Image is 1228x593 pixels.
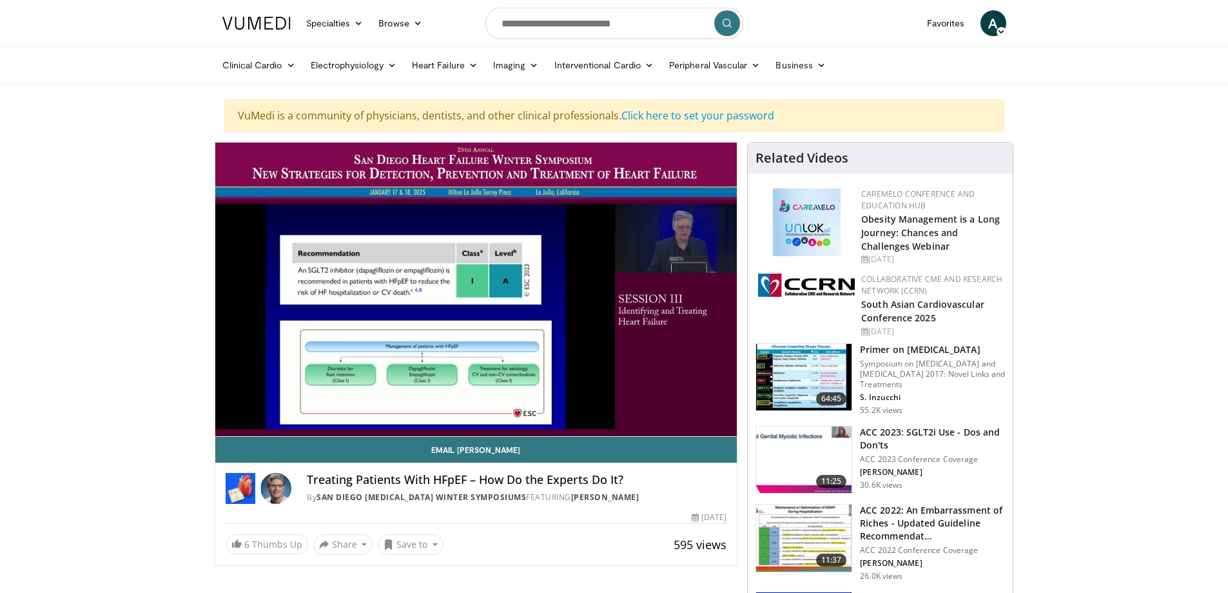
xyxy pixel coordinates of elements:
a: South Asian Cardiovascular Conference 2025 [861,298,984,324]
img: 9258cdf1-0fbf-450b-845f-99397d12d24a.150x105_q85_crop-smart_upscale.jpg [756,427,852,494]
p: [PERSON_NAME] [860,558,1005,568]
p: 30.6K views [860,480,902,490]
img: a04ee3ba-8487-4636-b0fb-5e8d268f3737.png.150x105_q85_autocrop_double_scale_upscale_version-0.2.png [758,274,855,297]
span: 595 views [674,537,726,552]
h3: ACC 2023: SGLT2i Use - Dos and Don'ts [860,426,1005,452]
p: S. Inzucchi [860,392,1005,403]
h4: Related Videos [755,150,848,166]
span: 64:45 [816,392,847,405]
h3: Primer on [MEDICAL_DATA] [860,343,1005,356]
a: Peripheral Vascular [661,52,768,78]
a: Obesity Management is a Long Journey: Chances and Challenges Webinar [861,213,1000,252]
h4: Treating Patients With HFpEF – How Do the Experts Do It? [307,473,726,487]
span: 11:25 [816,475,847,488]
p: 26.0K views [860,571,902,581]
a: 6 Thumbs Up [226,534,308,554]
div: [DATE] [861,326,1002,337]
a: CaReMeLO Conference and Education Hub [861,188,975,211]
a: Clinical Cardio [215,52,303,78]
a: Specialties [298,10,371,36]
a: Click here to set your password [621,108,774,123]
a: San Diego [MEDICAL_DATA] Winter Symposiums [317,492,526,503]
a: Heart Failure [404,52,485,78]
img: San Diego Heart Failure Winter Symposiums [226,473,256,504]
div: By FEATURING [307,492,726,503]
img: 022d2313-3eaa-4549-99ac-ae6801cd1fdc.150x105_q85_crop-smart_upscale.jpg [756,344,852,411]
a: 11:37 ACC 2022: An Embarrassment of Riches - Updated Guideline Recommendat… ACC 2022 Conference C... [755,504,1005,581]
a: Email [PERSON_NAME] [215,437,737,463]
a: Business [768,52,833,78]
p: ACC 2023 Conference Coverage [860,454,1005,465]
img: Avatar [260,473,291,504]
p: Symposium on [MEDICAL_DATA] and [MEDICAL_DATA] 2017: Novel Links and Treatments [860,359,1005,390]
a: Favorites [919,10,973,36]
p: [PERSON_NAME] [860,467,1005,477]
a: [PERSON_NAME] [571,492,639,503]
div: [DATE] [861,254,1002,265]
div: VuMedi is a community of physicians, dentists, and other clinical professionals. [224,99,1004,132]
a: 11:25 ACC 2023: SGLT2i Use - Dos and Don'ts ACC 2023 Conference Coverage [PERSON_NAME] 30.6K views [755,426,1005,494]
a: 64:45 Primer on [MEDICAL_DATA] Symposium on [MEDICAL_DATA] and [MEDICAL_DATA] 2017: Novel Links a... [755,343,1005,416]
video-js: Video Player [215,143,737,437]
p: 55.2K views [860,405,902,416]
img: f3e86255-4ff1-4703-a69f-4180152321cc.150x105_q85_crop-smart_upscale.jpg [756,505,852,572]
div: [DATE] [692,512,726,523]
img: VuMedi Logo [222,17,291,30]
button: Save to [378,534,443,555]
span: 11:37 [816,554,847,567]
a: Browse [371,10,430,36]
button: Share [313,534,373,555]
a: A [980,10,1006,36]
input: Search topics, interventions [485,8,743,39]
p: ACC 2022 Conference Coverage [860,545,1005,556]
img: 45df64a9-a6de-482c-8a90-ada250f7980c.png.150x105_q85_autocrop_double_scale_upscale_version-0.2.jpg [773,188,841,256]
h3: ACC 2022: An Embarrassment of Riches - Updated Guideline Recommendat… [860,504,1005,543]
a: Electrophysiology [303,52,404,78]
a: Imaging [485,52,547,78]
a: Collaborative CME and Research Network (CCRN) [861,274,1002,296]
a: Interventional Cardio [547,52,662,78]
span: 6 [244,538,249,550]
